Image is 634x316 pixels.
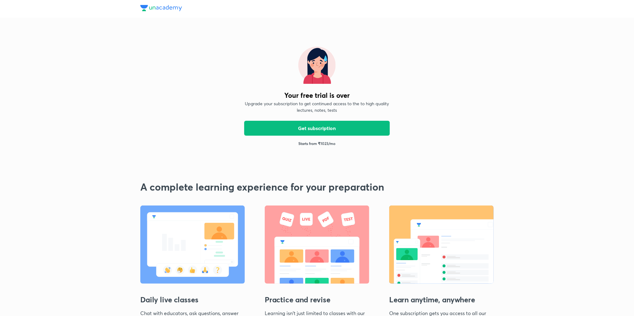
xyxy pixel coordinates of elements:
[298,47,336,84] img: status
[389,205,494,284] img: Learn anytime, anywhere
[299,141,336,146] p: Starts from ₹ 1023 /mo
[284,91,350,99] div: Your free trial is over
[140,5,182,11] img: Unacademy
[265,285,369,309] h3: Practice and revise
[244,100,390,113] p: Upgrade your subscription to get continued access to the to high quality lectures, notes, tests
[140,205,245,284] img: Daily live classes
[265,205,369,284] img: Practice and revise
[140,181,494,193] h2: A complete learning experience for your preparation
[140,5,182,13] a: Unacademy
[140,285,245,309] h3: Daily live classes
[244,121,390,136] button: Get subscription
[389,285,494,309] h3: Learn anytime, anywhere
